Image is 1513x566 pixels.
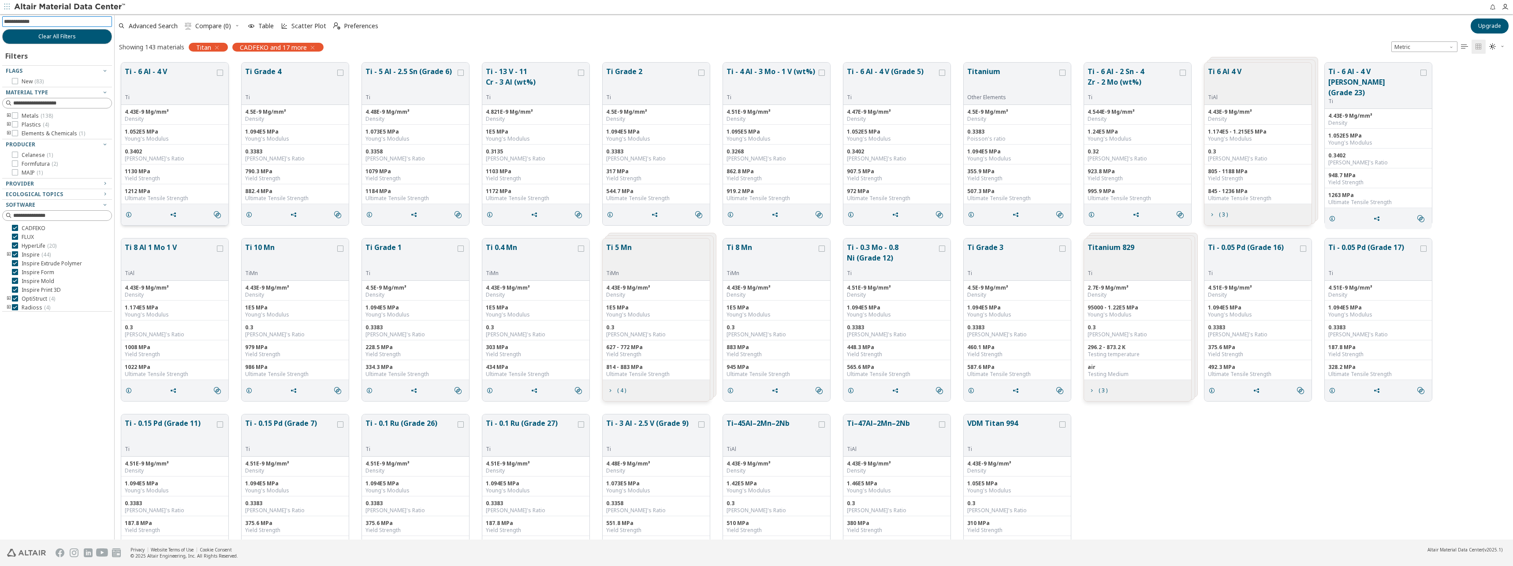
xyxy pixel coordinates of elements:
i:  [695,211,702,218]
div: [PERSON_NAME]'s Ratio [727,155,827,162]
span: Plastics [22,121,49,128]
div: Ti [967,446,1058,453]
button: Details [1204,382,1223,399]
div: 0.3402 [125,148,225,155]
div: Other Elements [967,94,1058,101]
i:  [575,387,582,394]
span: Flags [6,67,22,74]
button: Ti 8 Al 1 Mo 1 V [125,242,215,270]
button: Ti–47Al–2Mn–2Nb [847,418,937,446]
button: Ti - 6 Al - 2 Sn - 4 Zr - 2 Mo (wt%) [1088,66,1178,94]
button: Upgrade [1471,19,1509,34]
button: Similar search [210,206,228,223]
a: Cookie Consent [200,547,232,553]
button: Share [1129,206,1147,223]
div: Ti [606,94,697,101]
div: 805 - 1188 MPa [1208,168,1308,175]
div: Density [245,115,345,123]
i:  [575,211,582,218]
button: Details [362,206,380,223]
button: Details [1084,206,1103,223]
span: New [22,78,44,85]
div: Density [1088,115,1188,123]
button: Ti Grade 4 [245,66,335,94]
button: Share [1369,382,1388,399]
button: Titanium 829 [1088,242,1134,270]
div: 4.51E-9 Mg/mm³ [727,108,827,115]
button: ( 3 ) [1084,382,1111,399]
div: 1.052E5 MPa [125,128,225,135]
div: Yield Strength [727,175,827,182]
div: TiAl [847,446,937,453]
img: Altair Engineering [7,549,46,557]
div: Young's Modulus [365,135,466,142]
div: 4.5E-9 Mg/mm³ [606,108,706,115]
button: Details [121,206,140,223]
i: toogle group [6,251,12,258]
button: Similar search [1052,382,1071,399]
i: toogle group [6,304,12,311]
span: CADFEKO and 17 more [240,43,307,51]
div: [PERSON_NAME]'s Ratio [606,155,706,162]
button: Ti - 0.05 Pd (Grade 16) [1208,242,1298,270]
span: Ecological Topics [6,190,63,198]
button: Similar search [1413,382,1432,399]
button: Ti - 0.15 Pd (Grade 7) [245,418,335,446]
i:  [1461,43,1468,50]
div: grid [115,56,1513,540]
button: Tile View [1472,40,1486,54]
div: Yield Strength [365,175,466,182]
span: Scatter Plot [291,23,326,29]
div: 1130 MPa [125,168,225,175]
div: Ti [847,94,937,101]
button: Similar search [1052,206,1071,223]
i:  [1056,387,1063,394]
span: ( 4 ) [617,388,626,393]
button: Similar search [691,206,710,223]
div: 1103 MPa [486,168,586,175]
button: ( 4 ) [603,382,630,399]
button: Material Type [2,87,112,98]
div: Density [967,115,1067,123]
div: Young's Modulus [486,135,586,142]
button: Ti Grade 1 [365,242,456,270]
i: toogle group [6,112,12,119]
button: Share [286,382,305,399]
div: 0.3402 [1328,152,1428,159]
div: Density [125,115,225,123]
button: Details [964,206,982,223]
div: Young's Modulus [1088,135,1188,142]
div: Yield Strength [606,175,706,182]
i:  [1417,387,1424,394]
div: Density [486,115,586,123]
button: Share [768,382,786,399]
div: [PERSON_NAME]'s Ratio [1208,155,1308,162]
div: Young's Modulus [1208,135,1308,142]
i:  [1056,211,1063,218]
div: 919.2 MPa [727,188,827,195]
div: 4.821E-9 Mg/mm³ [486,108,586,115]
div: 1079 MPa [365,168,466,175]
div: 4.48E-9 Mg/mm³ [365,108,466,115]
div: 0.3 [1208,148,1308,155]
button: Theme [1486,40,1509,54]
span: ( 2 ) [52,160,58,168]
div: 355.9 MPa [967,168,1067,175]
div: Yield Strength [1088,175,1188,182]
i:  [334,211,341,218]
span: Producer [6,141,35,148]
div: Density [365,115,466,123]
div: Ti [1208,270,1298,277]
button: Details [1325,210,1343,227]
button: Details [603,206,621,223]
i:  [936,387,943,394]
button: Details [1325,382,1343,399]
button: Ti 8 Mn [727,242,817,270]
button: Ti - 6 Al - 4 V [125,66,215,94]
div: TiAl [727,446,817,453]
button: Details [482,382,501,399]
button: Ti 0.4 Mn [486,242,576,270]
div: [PERSON_NAME]'s Ratio [847,155,947,162]
div: Ti [486,446,576,453]
div: TiMn [245,270,335,277]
